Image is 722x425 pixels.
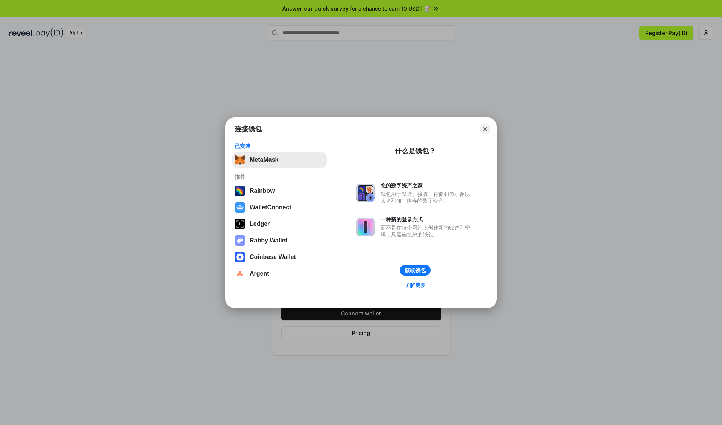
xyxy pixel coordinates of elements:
[356,218,375,236] img: svg+xml,%3Csvg%20xmlns%3D%22http%3A%2F%2Fwww.w3.org%2F2000%2Fsvg%22%20fill%3D%22none%22%20viewBox...
[235,219,245,229] img: svg+xml,%3Csvg%20xmlns%3D%22http%3A%2F%2Fwww.w3.org%2F2000%2Fsvg%22%20width%3D%2228%22%20height%3...
[405,282,426,288] div: 了解更多
[232,152,327,168] button: MetaMask
[232,266,327,281] button: Argent
[235,202,245,213] img: svg+xml,%3Csvg%20width%3D%2228%22%20height%3D%2228%22%20viewBox%3D%220%200%2028%2028%22%20fill%3D...
[250,187,275,194] div: Rainbow
[232,183,327,198] button: Rainbow
[250,254,296,260] div: Coinbase Wallet
[250,237,287,244] div: Rabby Wallet
[381,182,474,189] div: 您的数字资产之家
[250,270,269,277] div: Argent
[235,186,245,196] img: svg+xml,%3Csvg%20width%3D%22120%22%20height%3D%22120%22%20viewBox%3D%220%200%20120%20120%22%20fil...
[356,184,375,202] img: svg+xml,%3Csvg%20xmlns%3D%22http%3A%2F%2Fwww.w3.org%2F2000%2Fsvg%22%20fill%3D%22none%22%20viewBox...
[381,190,474,204] div: 钱包用于发送、接收、存储和显示像以太坊和NFT这样的数字资产。
[400,265,431,276] button: 获取钱包
[235,235,245,246] img: svg+xml,%3Csvg%20xmlns%3D%22http%3A%2F%2Fwww.w3.org%2F2000%2Fsvg%22%20fill%3D%22none%22%20viewBox...
[235,143,325,149] div: 已安装
[405,267,426,274] div: 获取钱包
[250,157,278,163] div: MetaMask
[480,124,490,134] button: Close
[381,216,474,223] div: 一种新的登录方式
[395,146,435,155] div: 什么是钱包？
[235,155,245,165] img: svg+xml,%3Csvg%20fill%3D%22none%22%20height%3D%2233%22%20viewBox%3D%220%200%2035%2033%22%20width%...
[232,216,327,232] button: Ledger
[235,252,245,262] img: svg+xml,%3Csvg%20width%3D%2228%22%20height%3D%2228%22%20viewBox%3D%220%200%2028%2028%22%20fill%3D...
[250,204,291,211] div: WalletConnect
[250,221,270,227] div: Ledger
[381,224,474,238] div: 而不是在每个网站上创建新的账户和密码，只需连接您的钱包。
[235,268,245,279] img: svg+xml,%3Csvg%20width%3D%2228%22%20height%3D%2228%22%20viewBox%3D%220%200%2028%2028%22%20fill%3D...
[232,250,327,265] button: Coinbase Wallet
[235,125,262,134] h1: 连接钱包
[400,280,430,290] a: 了解更多
[232,200,327,215] button: WalletConnect
[232,233,327,248] button: Rabby Wallet
[235,174,325,180] div: 推荐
